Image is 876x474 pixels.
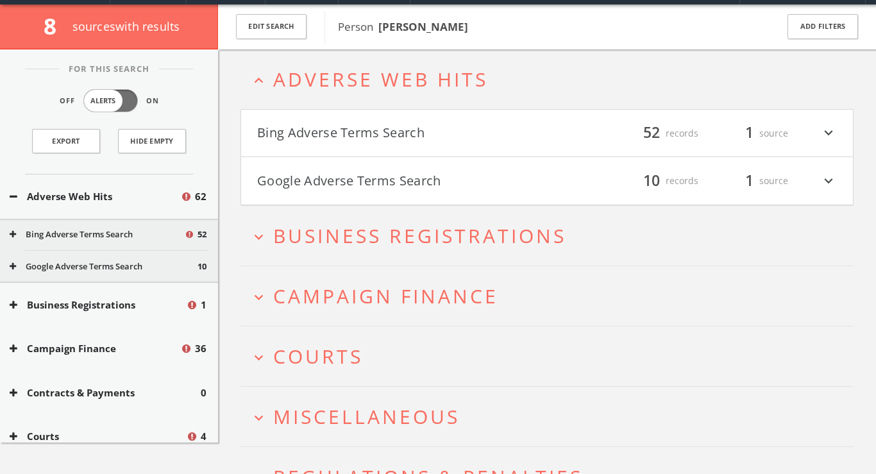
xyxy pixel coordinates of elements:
button: Edit Search [236,14,307,39]
button: Add Filters [788,14,858,39]
span: Campaign Finance [273,283,498,309]
i: expand_more [820,123,837,144]
button: expand_lessAdverse Web Hits [250,69,854,90]
span: 52 [198,228,206,241]
i: expand_less [250,72,267,89]
span: 8 [44,11,67,41]
button: expand_moreBusiness Registrations [250,225,854,246]
span: 1 [739,122,759,144]
button: Bing Adverse Terms Search [257,123,547,144]
span: Adverse Web Hits [273,66,488,92]
button: Business Registrations [10,298,186,312]
button: Adverse Web Hits [10,189,180,204]
i: expand_more [250,289,267,306]
span: source s with results [72,19,180,34]
i: expand_more [250,228,267,246]
div: records [621,123,698,144]
button: Google Adverse Terms Search [10,260,198,273]
span: 52 [637,122,666,144]
div: source [711,123,788,144]
a: Export [32,129,100,153]
span: Off [60,96,75,106]
span: 36 [195,341,206,356]
i: expand_more [250,409,267,427]
span: 10 [637,169,666,192]
button: Bing Adverse Terms Search [10,228,184,241]
span: Miscellaneous [273,403,460,430]
i: expand_more [250,349,267,366]
span: For This Search [59,63,159,76]
span: Courts [273,343,363,369]
b: [PERSON_NAME] [378,19,468,34]
span: Person [338,19,468,34]
div: records [621,170,698,192]
button: Contracts & Payments [10,385,201,400]
button: expand_moreMiscellaneous [250,406,854,427]
span: 62 [195,189,206,204]
span: Business Registrations [273,223,566,249]
span: 1 [739,169,759,192]
button: Hide Empty [118,129,186,153]
button: Campaign Finance [10,341,180,356]
span: 0 [201,385,206,400]
div: source [711,170,788,192]
span: 4 [201,429,206,444]
i: expand_more [820,170,837,192]
button: Google Adverse Terms Search [257,170,547,192]
button: Courts [10,429,186,444]
button: expand_moreCampaign Finance [250,285,854,307]
span: 10 [198,260,206,273]
span: On [146,96,159,106]
span: 1 [201,298,206,312]
button: expand_moreCourts [250,346,854,367]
